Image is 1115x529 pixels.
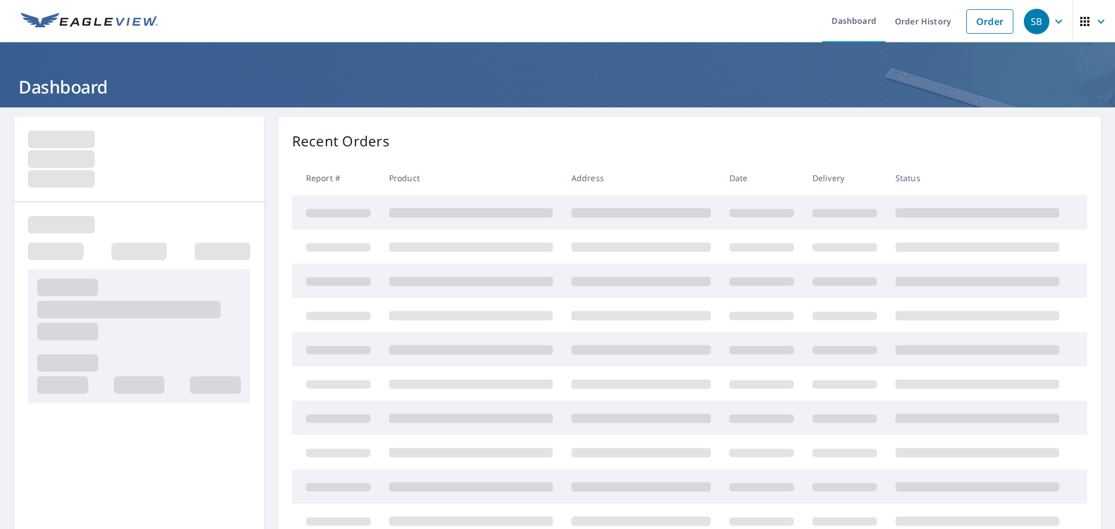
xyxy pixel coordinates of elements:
[803,161,886,195] th: Delivery
[966,9,1013,34] a: Order
[14,75,1101,99] h1: Dashboard
[886,161,1069,195] th: Status
[720,161,803,195] th: Date
[292,131,390,152] p: Recent Orders
[21,13,158,30] img: EV Logo
[1024,9,1049,34] div: SB
[562,161,720,195] th: Address
[380,161,562,195] th: Product
[292,161,380,195] th: Report #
